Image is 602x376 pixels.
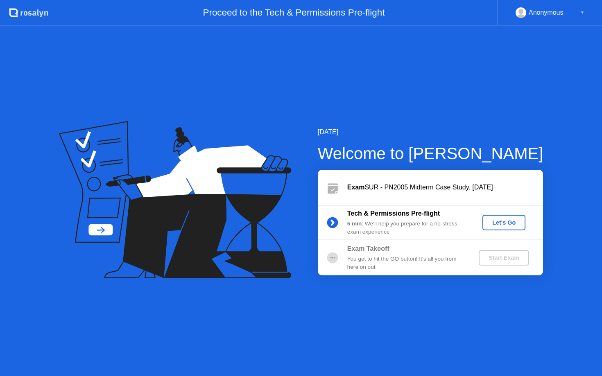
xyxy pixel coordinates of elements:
[347,182,543,192] div: SUR - PN2005 Midterm Case Study. [DATE]
[347,221,362,227] b: 5 min
[580,7,584,18] div: ▼
[347,245,389,252] b: Exam Takeoff
[482,254,526,261] div: Start Exam
[347,184,365,191] b: Exam
[347,210,440,217] b: Tech & Permissions Pre-flight
[479,250,529,266] button: Start Exam
[482,215,525,230] button: Let's Go
[347,255,465,272] div: You get to hit the GO button! It’s all you from here on out
[318,127,543,137] div: [DATE]
[318,141,543,166] div: Welcome to [PERSON_NAME]
[486,219,522,226] div: Let's Go
[347,220,465,236] div: : We’ll help you prepare for a no-stress exam experience
[529,7,564,18] div: Anonymous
